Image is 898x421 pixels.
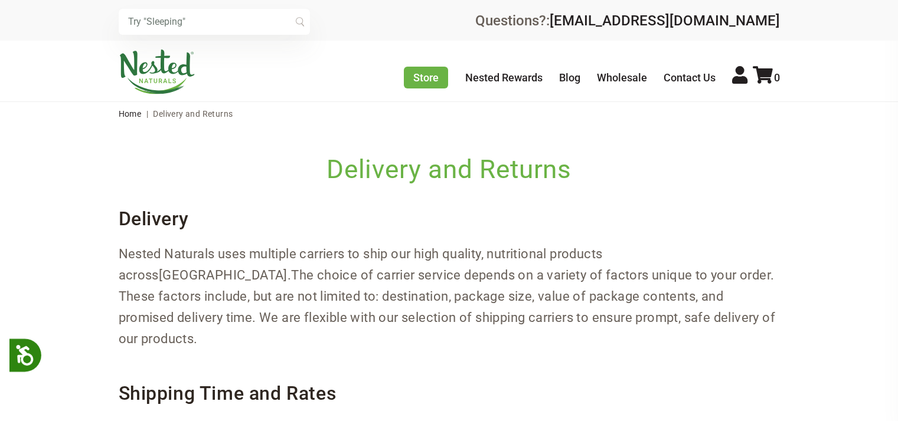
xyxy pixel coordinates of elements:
[119,9,310,35] input: Try "Sleeping"
[404,67,448,88] a: Store
[119,371,780,406] h3: Shipping Time and Rates
[119,102,780,126] nav: breadcrumbs
[119,196,780,232] h3: Delivery
[597,71,647,84] a: Wholesale
[475,14,780,28] div: Questions?:
[119,244,780,350] p: [GEOGRAPHIC_DATA] The choice of carrier service depends on a variety of factors unique to your or...
[143,109,151,119] span: |
[119,109,142,119] a: Home
[753,71,780,84] a: 0
[559,71,580,84] a: Blog
[119,246,603,282] span: Nested Naturals uses multiple carriers to ship our high quality, nutritional products across
[550,12,780,29] a: [EMAIL_ADDRESS][DOMAIN_NAME]
[288,268,291,282] span: .
[465,71,543,84] a: Nested Rewards
[119,152,780,187] h1: Delivery and Returns
[153,109,233,119] span: Delivery and Returns
[119,50,195,94] img: Nested Naturals
[664,71,716,84] a: Contact Us
[774,71,780,84] span: 0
